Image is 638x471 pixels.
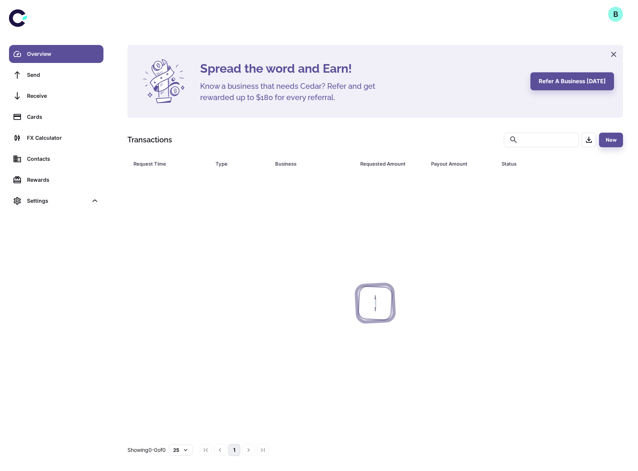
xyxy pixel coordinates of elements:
[599,133,623,147] button: New
[9,129,103,147] a: FX Calculator
[27,134,99,142] div: FX Calculator
[27,176,99,184] div: Rewards
[27,155,99,163] div: Contacts
[9,171,103,189] a: Rewards
[133,158,197,169] div: Request Time
[127,134,172,145] h1: Transactions
[9,192,103,210] div: Settings
[127,446,166,454] p: Showing 0-0 of 0
[27,71,99,79] div: Send
[431,158,483,169] div: Payout Amount
[9,45,103,63] a: Overview
[431,158,493,169] span: Payout Amount
[9,66,103,84] a: Send
[200,81,388,103] h5: Know a business that needs Cedar? Refer and get rewarded up to $180 for every referral.
[502,158,592,169] span: Status
[27,92,99,100] div: Receive
[27,113,99,121] div: Cards
[27,197,88,205] div: Settings
[360,158,422,169] span: Requested Amount
[169,444,193,456] button: 25
[216,158,266,169] span: Type
[27,50,99,58] div: Overview
[9,87,103,105] a: Receive
[608,7,623,22] button: B
[133,158,207,169] span: Request Time
[228,444,240,456] button: page 1
[199,444,270,456] nav: pagination navigation
[200,60,521,78] h4: Spread the word and Earn!
[360,158,412,169] div: Requested Amount
[530,72,614,90] button: Refer a business [DATE]
[9,108,103,126] a: Cards
[216,158,256,169] div: Type
[9,150,103,168] a: Contacts
[502,158,582,169] div: Status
